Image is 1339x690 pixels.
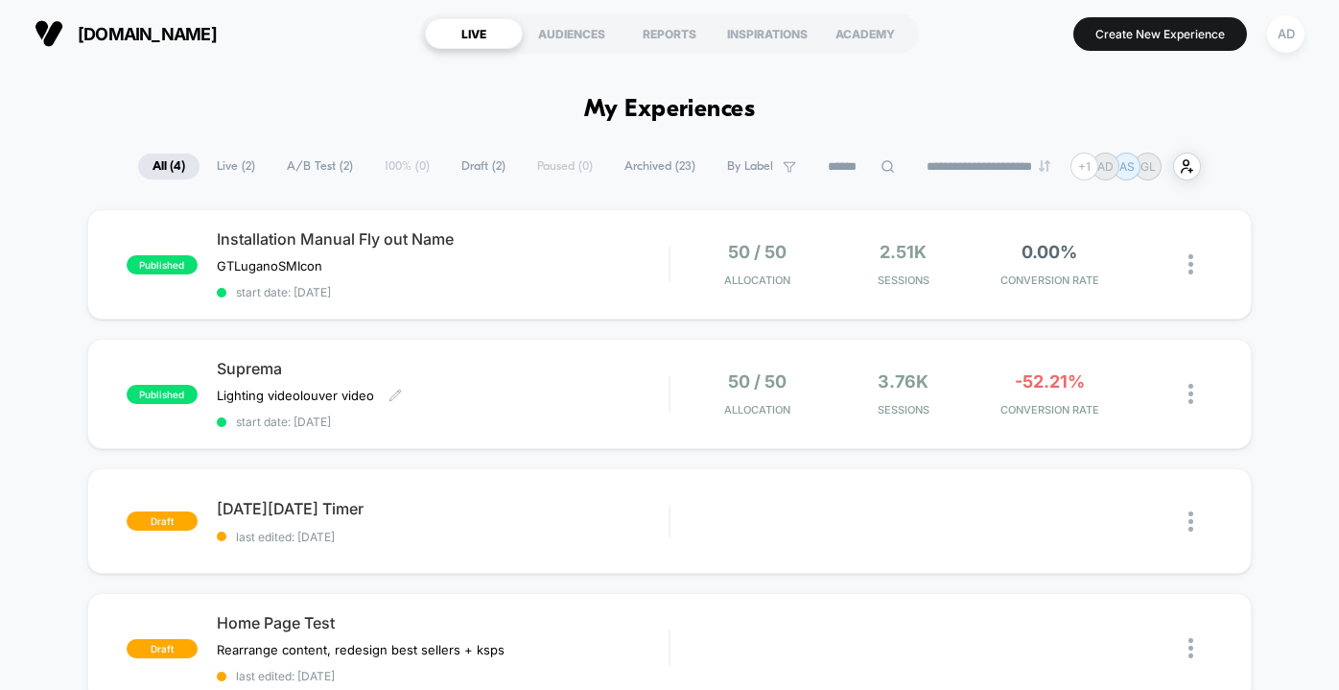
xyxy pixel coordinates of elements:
[835,274,972,287] span: Sessions
[447,154,520,179] span: Draft ( 2 )
[1188,638,1193,658] img: close
[728,371,787,392] span: 50 / 50
[724,403,790,416] span: Allocation
[217,669,669,683] span: last edited: [DATE]
[217,388,374,403] span: Lighting videolouver video
[584,96,756,124] h1: My Experiences
[1188,384,1193,404] img: close
[127,639,198,658] span: draft
[78,24,217,44] span: [DOMAIN_NAME]
[1267,15,1304,53] div: AD
[523,18,621,49] div: AUDIENCES
[981,274,1117,287] span: CONVERSION RATE
[610,154,710,179] span: Archived ( 23 )
[1073,17,1247,51] button: Create New Experience
[816,18,914,49] div: ACADEMY
[1119,159,1135,174] p: AS
[217,258,322,274] span: GTLuganoSMIcon
[1261,14,1310,54] button: AD
[1097,159,1114,174] p: AD
[217,530,669,544] span: last edited: [DATE]
[425,18,523,49] div: LIVE
[202,154,270,179] span: Live ( 2 )
[1140,159,1156,174] p: GL
[217,415,669,429] span: start date: [DATE]
[727,159,773,174] span: By Label
[878,371,928,392] span: 3.76k
[1070,153,1098,180] div: + 1
[1022,242,1077,262] span: 0.00%
[981,403,1117,416] span: CONVERSION RATE
[272,154,367,179] span: A/B Test ( 2 )
[217,285,669,299] span: start date: [DATE]
[217,613,669,632] span: Home Page Test
[718,18,816,49] div: INSPIRATIONS
[1188,512,1193,532] img: close
[217,359,669,378] span: Suprema
[29,18,223,49] button: [DOMAIN_NAME]
[35,19,63,48] img: Visually logo
[1015,371,1085,392] span: -52.21%
[138,154,200,179] span: All ( 4 )
[1039,160,1050,172] img: end
[217,499,669,518] span: [DATE][DATE] Timer
[127,512,198,531] span: draft
[1188,254,1193,274] img: close
[880,242,927,262] span: 2.51k
[217,229,669,249] span: Installation Manual Fly out Name
[621,18,718,49] div: REPORTS
[127,385,198,404] span: published
[835,403,972,416] span: Sessions
[728,242,787,262] span: 50 / 50
[127,255,198,274] span: published
[217,642,505,657] span: Rearrange content, redesign best sellers + ksps
[724,274,790,287] span: Allocation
